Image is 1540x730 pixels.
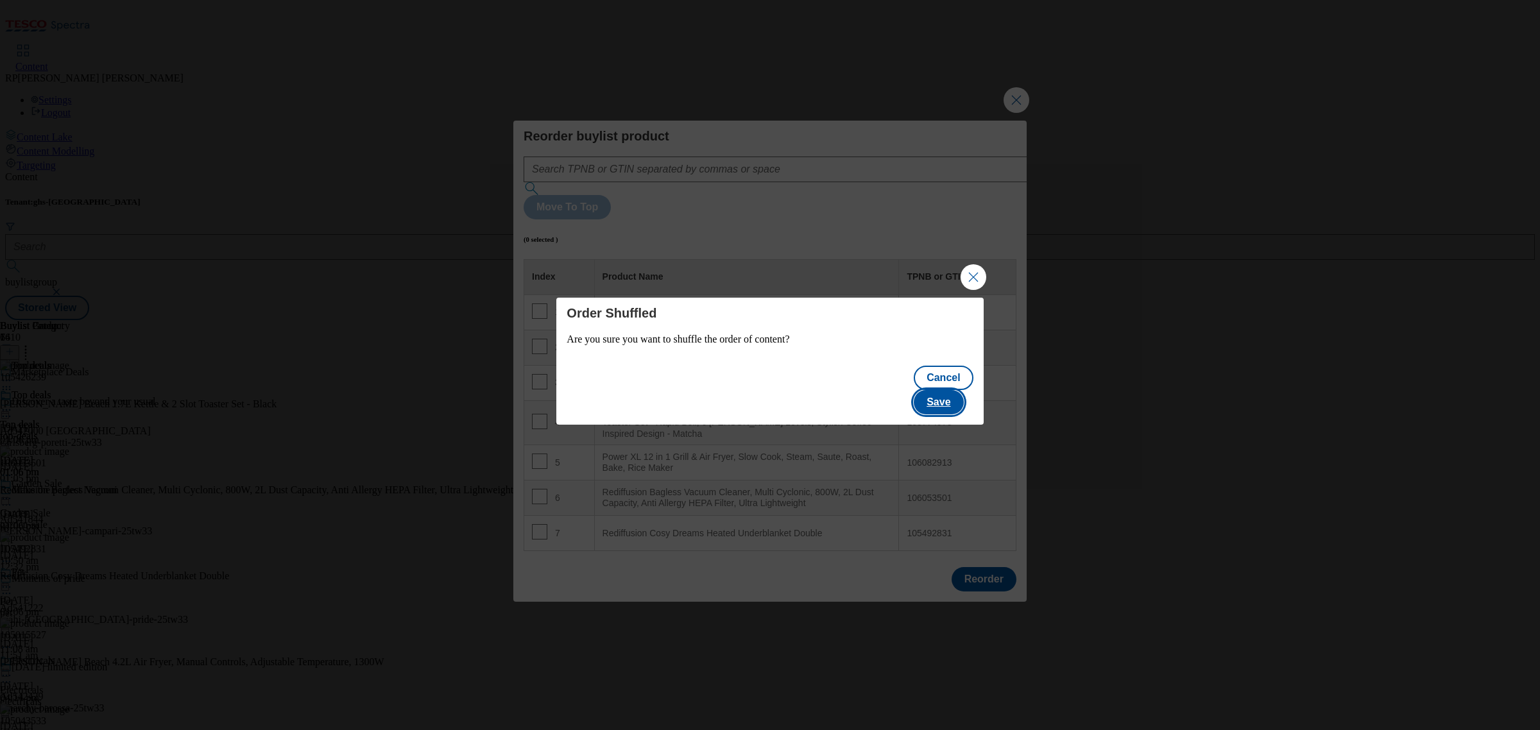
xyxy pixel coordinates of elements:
h4: Order Shuffled [567,305,973,321]
div: Modal [556,298,983,425]
button: Save [914,390,963,414]
button: Close Modal [961,264,986,290]
button: Cancel [914,366,973,390]
p: Are you sure you want to shuffle the order of content? [567,334,973,345]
